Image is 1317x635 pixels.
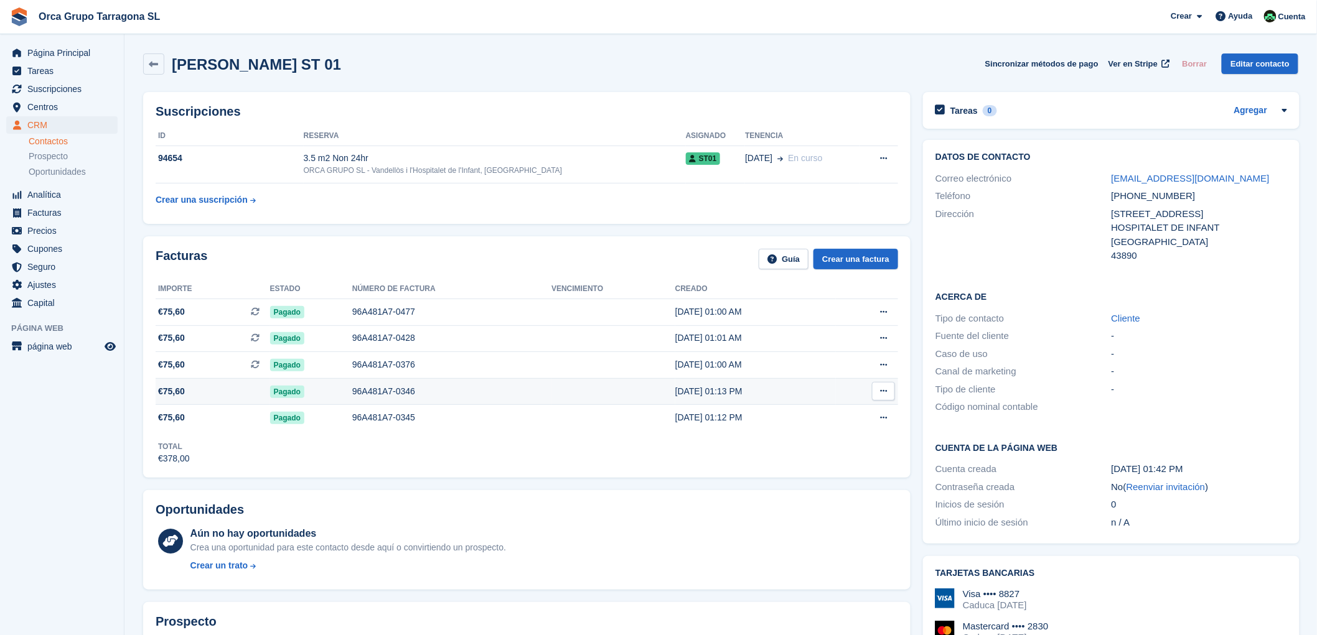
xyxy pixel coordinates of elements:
[156,126,304,146] th: ID
[1112,313,1141,323] a: Cliente
[27,294,102,312] span: Capital
[352,358,551,371] div: 96A481A7-0376
[190,559,506,572] a: Crear un trato
[675,411,836,424] div: [DATE] 01:12 PM
[675,331,836,345] div: [DATE] 01:01 AM
[158,441,190,452] div: Total
[745,152,772,165] span: [DATE]
[156,104,898,119] h2: Suscripciones
[935,568,1287,578] h2: Tarjetas bancarias
[27,116,102,134] span: CRM
[27,186,102,203] span: Analítica
[6,44,118,62] a: menu
[935,462,1112,476] div: Cuenta creada
[190,559,248,572] div: Crear un trato
[158,331,185,345] span: €75,60
[983,105,997,116] div: 0
[675,385,836,398] div: [DATE] 01:13 PM
[1112,221,1288,235] div: HOSPITALET DE INFANT
[935,207,1112,263] div: Dirección
[686,126,746,146] th: Asignado
[172,56,341,73] h2: [PERSON_NAME] ST 01
[11,322,124,335] span: Página web
[29,136,118,147] a: Contactos
[156,279,270,299] th: Importe
[788,153,822,163] span: En curso
[551,279,675,299] th: Vencimiento
[1229,10,1253,22] span: Ayuda
[156,152,304,165] div: 94654
[27,62,102,80] span: Tareas
[935,329,1112,343] div: Fuente del cliente
[813,249,898,269] a: Crear una factura
[29,165,118,178] a: Oportunidades
[950,105,978,116] h2: Tareas
[270,279,352,299] th: Estado
[6,98,118,116] a: menu
[270,332,304,345] span: Pagado
[6,240,118,257] a: menu
[158,411,185,424] span: €75,60
[1264,10,1277,22] img: Tania
[1104,53,1173,74] a: Ver en Stripe
[1112,189,1288,203] div: [PHONE_NUMBER]
[1234,104,1268,118] a: Agregar
[27,44,102,62] span: Página Principal
[304,152,686,165] div: 3.5 m2 Non 24hr
[158,358,185,371] span: €75,60
[1127,481,1206,492] a: Reenviar invitación
[158,305,185,318] span: €75,60
[6,258,118,276] a: menu
[270,359,304,371] span: Pagado
[935,498,1112,512] div: Inicios de sesión
[963,621,1049,632] div: Mastercard •••• 2830
[935,172,1112,186] div: Correo electrónico
[352,385,551,398] div: 96A481A7-0346
[1112,498,1288,512] div: 0
[759,249,808,269] a: Guía
[1112,364,1288,379] div: -
[935,480,1112,494] div: Contraseña creada
[27,80,102,98] span: Suscripciones
[1112,382,1288,397] div: -
[10,7,29,26] img: stora-icon-8386f47178a22dfd0bd8f6a31ec36ba5ce8667c1dd55bd0f319d3a0aa187defe.svg
[27,338,102,355] span: página web
[190,526,506,541] div: Aún no hay oportunidades
[935,588,955,608] img: Visa Logotipo
[352,331,551,345] div: 96A481A7-0428
[686,152,721,165] span: ST01
[352,411,551,424] div: 96A481A7-0345
[6,276,118,294] a: menu
[1112,207,1288,221] div: [STREET_ADDRESS]
[935,189,1112,203] div: Teléfono
[270,386,304,398] span: Pagado
[27,98,102,116] span: Centros
[352,279,551,299] th: Número de factura
[6,204,118,221] a: menu
[1112,173,1270,183] a: [EMAIL_ADDRESS][DOMAIN_NAME]
[935,364,1112,379] div: Canal de marketing
[935,312,1112,326] div: Tipo de contacto
[6,116,118,134] a: menu
[963,600,1027,611] div: Caduca [DATE]
[27,222,102,239] span: Precios
[156,503,244,517] h2: Oportunidades
[29,150,118,163] a: Prospecto
[103,339,118,354] a: Vista previa de la tienda
[1112,347,1288,361] div: -
[6,222,118,239] a: menu
[1112,462,1288,476] div: [DATE] 01:42 PM
[6,80,118,98] a: menu
[29,166,86,178] span: Oportunidades
[1112,235,1288,249] div: [GEOGRAPHIC_DATA]
[935,516,1112,530] div: Último inicio de sesión
[1112,516,1288,530] div: n / A
[6,186,118,203] a: menu
[156,249,207,269] h2: Facturas
[935,347,1112,361] div: Caso de uso
[1178,53,1212,74] button: Borrar
[34,6,165,27] a: Orca Grupo Tarragona SL
[156,614,217,629] h2: Prospecto
[935,152,1287,162] h2: Datos de contacto
[1278,11,1306,23] span: Cuenta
